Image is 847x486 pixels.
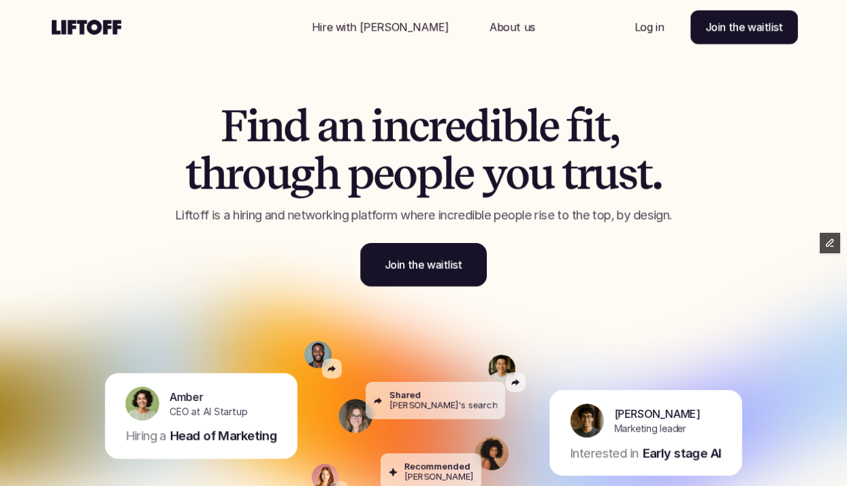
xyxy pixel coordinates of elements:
span: p [416,150,442,197]
span: , [609,102,619,150]
a: Nav Link [473,11,552,44]
span: t [637,150,652,197]
span: d [283,102,308,150]
span: u [265,150,290,197]
p: Hiring a [125,427,166,445]
p: [PERSON_NAME]'s search [389,400,497,410]
span: u [592,150,618,197]
span: s [618,150,637,197]
span: t [594,102,609,150]
span: e [373,150,394,197]
span: b [502,102,527,150]
span: u [528,150,554,197]
p: Join the waitlist [385,257,462,273]
a: Join the waitlist [360,243,487,287]
p: Amber [170,388,203,404]
span: l [442,150,453,197]
span: . [652,150,662,197]
span: e [453,150,474,197]
span: n [338,102,364,150]
span: i [246,102,259,150]
button: Edit Framer Content [820,233,840,253]
span: y [482,150,506,197]
p: Shared [389,390,421,400]
span: h [314,150,339,197]
span: e [539,102,559,150]
p: About us [490,19,535,35]
p: Hire with [PERSON_NAME] [312,19,449,35]
span: r [428,102,445,150]
span: t [185,150,200,197]
a: Nav Link [295,11,465,44]
p: [PERSON_NAME] [404,472,473,482]
span: o [505,150,528,197]
p: Interested in [570,444,639,462]
p: Early stage AI [643,444,722,462]
span: i [371,102,383,150]
span: p [347,150,373,197]
span: h [200,150,225,197]
span: a [317,102,338,150]
span: F [221,102,246,150]
span: c [409,102,428,150]
span: n [383,102,409,150]
p: Log in [635,19,664,35]
p: [PERSON_NAME] [614,405,700,421]
p: Liftoff is a hiring and networking platform where incredible people rise to the top, by design. [134,206,713,224]
span: d [464,102,490,150]
span: r [577,150,593,197]
a: Join the waitlist [690,10,798,44]
p: Head of Marketing [170,427,277,445]
span: g [289,150,314,197]
span: f [566,102,582,150]
span: t [562,150,577,197]
span: l [527,102,539,150]
p: Join the waitlist [705,19,783,35]
a: Nav Link [618,11,680,44]
span: e [445,102,465,150]
span: i [490,102,502,150]
span: n [258,102,283,150]
p: Marketing leader [614,421,686,436]
span: o [242,150,265,197]
span: i [582,102,594,150]
p: CEO at AI Startup [170,404,247,419]
p: Recommended [404,461,470,472]
span: o [393,150,416,197]
span: r [225,150,242,197]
